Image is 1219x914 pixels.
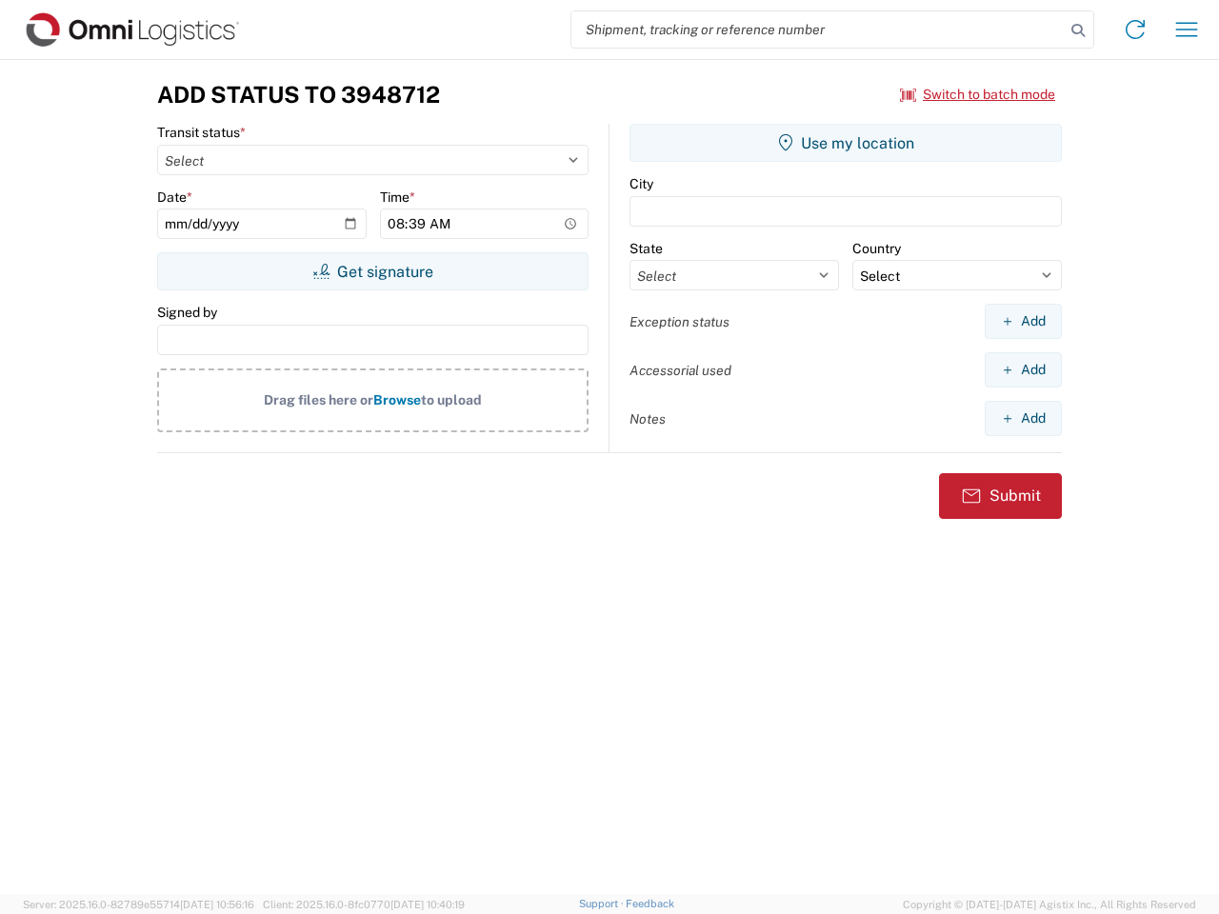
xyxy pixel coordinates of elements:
[629,362,731,379] label: Accessorial used
[157,124,246,141] label: Transit status
[629,410,666,427] label: Notes
[852,240,901,257] label: Country
[629,175,653,192] label: City
[985,352,1062,387] button: Add
[157,189,192,206] label: Date
[421,392,482,407] span: to upload
[939,473,1062,519] button: Submit
[157,304,217,321] label: Signed by
[903,896,1196,913] span: Copyright © [DATE]-[DATE] Agistix Inc., All Rights Reserved
[264,392,373,407] span: Drag files here or
[180,899,254,910] span: [DATE] 10:56:16
[626,898,674,909] a: Feedback
[23,899,254,910] span: Server: 2025.16.0-82789e55714
[985,401,1062,436] button: Add
[157,252,589,290] button: Get signature
[579,898,627,909] a: Support
[571,11,1065,48] input: Shipment, tracking or reference number
[629,313,729,330] label: Exception status
[629,124,1062,162] button: Use my location
[157,81,440,109] h3: Add Status to 3948712
[900,79,1055,110] button: Switch to batch mode
[390,899,465,910] span: [DATE] 10:40:19
[373,392,421,407] span: Browse
[263,899,465,910] span: Client: 2025.16.0-8fc0770
[629,240,663,257] label: State
[380,189,415,206] label: Time
[985,304,1062,339] button: Add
